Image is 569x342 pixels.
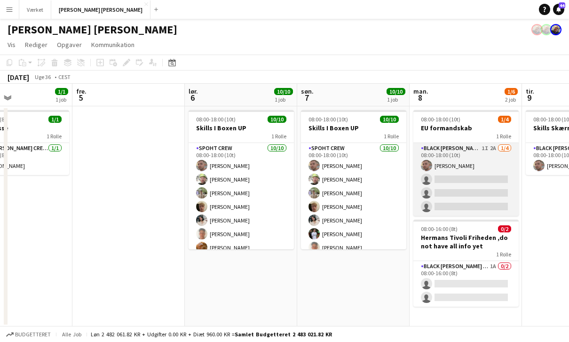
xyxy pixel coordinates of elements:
[505,88,518,95] span: 1/6
[531,24,543,35] app-user-avatar: Danny Tranekær
[412,92,428,103] span: 8
[274,88,293,95] span: 10/10
[15,331,51,338] span: Budgetteret
[187,92,198,103] span: 6
[413,143,519,216] app-card-role: Black [PERSON_NAME] Crew ([PERSON_NAME])1I2A1/408:00-18:00 (10t)[PERSON_NAME]
[8,23,177,37] h1: [PERSON_NAME] [PERSON_NAME]
[413,233,519,250] h3: Hermans Tivoli Friheden ,do not have all info yet
[8,40,16,49] span: Vis
[19,0,51,19] button: Værket
[301,124,406,132] h3: Skills I Boxen UP
[51,0,150,19] button: [PERSON_NAME] [PERSON_NAME]
[55,88,68,95] span: 1/1
[271,133,286,140] span: 1 Rolle
[21,39,51,51] a: Rediger
[496,133,511,140] span: 1 Rolle
[496,251,511,258] span: 1 Rolle
[380,116,399,123] span: 10/10
[91,40,134,49] span: Kommunikation
[301,143,406,298] app-card-role: Spoht Crew10/1008:00-18:00 (10t)[PERSON_NAME][PERSON_NAME][PERSON_NAME][PERSON_NAME][PERSON_NAME]...
[4,39,19,51] a: Vis
[189,143,294,298] app-card-role: Spoht Crew10/1008:00-18:00 (10t)[PERSON_NAME][PERSON_NAME][PERSON_NAME][PERSON_NAME][PERSON_NAME]...
[308,116,348,123] span: 08:00-18:00 (10t)
[553,4,564,15] a: 44
[413,110,519,216] app-job-card: 08:00-18:00 (10t)1/4EU formandskab1 RolleBlack [PERSON_NAME] Crew ([PERSON_NAME])1I2A1/408:00-18:...
[421,225,458,232] span: 08:00-16:00 (8t)
[189,110,294,249] app-job-card: 08:00-18:00 (10t)10/10Skills I Boxen UP1 RolleSpoht Crew10/1008:00-18:00 (10t)[PERSON_NAME][PERSO...
[57,40,82,49] span: Opgaver
[235,331,332,338] span: Samlet budgetteret 2 483 021.82 KR
[301,110,406,249] app-job-card: 08:00-18:00 (10t)10/10Skills I Boxen UP1 RolleSpoht Crew10/1008:00-18:00 (10t)[PERSON_NAME][PERSO...
[268,116,286,123] span: 10/10
[31,73,55,80] span: Uge 36
[498,116,511,123] span: 1/4
[413,261,519,307] app-card-role: Black [PERSON_NAME] Crew ([PERSON_NAME])1A0/208:00-16:00 (8t)
[58,73,71,80] div: CEST
[413,124,519,132] h3: EU formandskab
[505,96,517,103] div: 2 job
[300,92,314,103] span: 7
[413,220,519,307] app-job-card: 08:00-16:00 (8t)0/2Hermans Tivoli Friheden ,do not have all info yet1 RolleBlack [PERSON_NAME] Cr...
[55,96,68,103] div: 1 job
[60,331,83,338] span: Alle job
[524,92,534,103] span: 9
[87,39,138,51] a: Kommunikation
[387,88,405,95] span: 10/10
[559,2,565,8] span: 44
[53,39,86,51] a: Opgaver
[8,72,29,82] div: [DATE]
[301,87,314,95] span: søn.
[498,225,511,232] span: 0/2
[526,87,534,95] span: tir.
[384,133,399,140] span: 1 Rolle
[196,116,236,123] span: 08:00-18:00 (10t)
[541,24,552,35] app-user-avatar: Danny Tranekær
[5,329,52,340] button: Budgetteret
[47,133,62,140] span: 1 Rolle
[189,124,294,132] h3: Skills I Boxen UP
[387,96,405,103] div: 1 job
[550,24,561,35] app-user-avatar: Danny Tranekær
[75,92,87,103] span: 5
[76,87,87,95] span: fre.
[421,116,460,123] span: 08:00-18:00 (10t)
[91,331,332,338] div: Løn 2 482 061.82 KR + Udgifter 0.00 KR + Diæt 960.00 KR =
[275,96,292,103] div: 1 job
[48,116,62,123] span: 1/1
[189,87,198,95] span: lør.
[25,40,47,49] span: Rediger
[413,87,428,95] span: man.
